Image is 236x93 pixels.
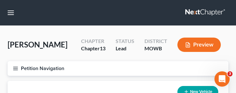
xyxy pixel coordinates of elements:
span: [PERSON_NAME] [8,40,67,49]
div: MOWB [144,45,167,52]
button: Preview [177,38,221,52]
div: Chapter [81,38,105,45]
div: Chapter [81,45,105,52]
div: District [144,38,167,45]
span: 13 [100,45,105,51]
div: Status [116,38,134,45]
button: Petition Navigation [8,61,228,76]
iframe: Intercom live chat [214,71,230,87]
div: Lead [116,45,134,52]
span: 3 [227,71,233,76]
